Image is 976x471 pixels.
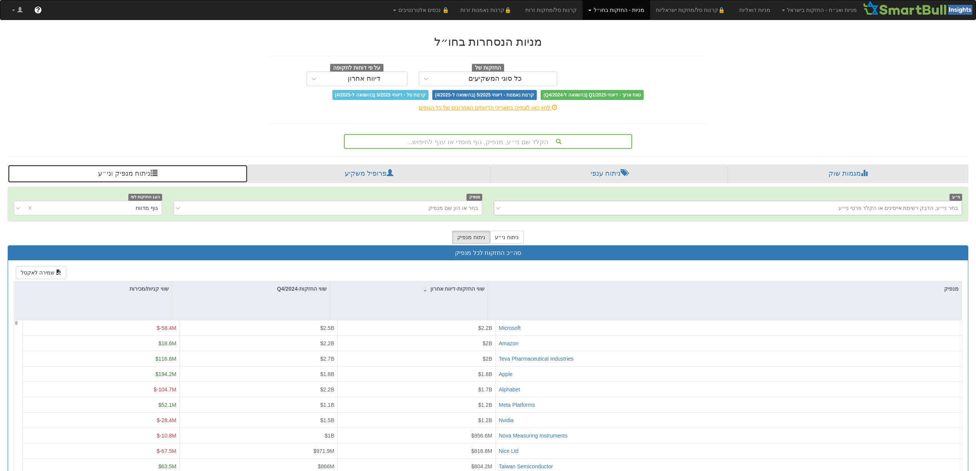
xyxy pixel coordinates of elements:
div: בחר או הזן שם מנפיק [428,204,478,212]
span: $2.2B [320,386,334,393]
button: Apple [499,370,513,378]
span: $116.6M [156,356,176,362]
div: בחר ני״ע, הדבק רשימת אייסינים או הקלד פרטי ני״ע [838,204,958,212]
span: $1.2B [478,402,492,408]
div: גוף מדווח [136,204,158,212]
div: שווי החזקות-דיווח אחרון [330,281,488,296]
span: $2.5B [320,325,334,331]
span: הצג החזקות לפי [128,194,162,200]
span: החזקות של [472,64,504,72]
div: מנפיק [488,281,962,296]
button: Nice Ltd [499,447,518,455]
button: ניתוח ני״ע [490,231,524,244]
div: דיווח אחרון [348,75,380,83]
div: לחץ כאן לצפייה בתאריכי הדיווחים האחרונים של כל הגופים [263,104,713,112]
img: Smartbull [863,0,976,16]
button: Amazon [499,340,518,347]
span: $866M [318,463,334,469]
span: $18.6M [158,340,176,346]
h3: סה״כ החזקות לכל מנפיק [14,250,962,256]
a: קרנות סל/מחקות זרות [520,0,583,20]
a: ניתוח ענפי [490,165,728,183]
a: מגמות שוק [728,165,968,183]
div: הקלד שם ני״ע, מנפיק, גוף מוסדי או ענף לחיפוש... [345,135,631,148]
button: Taiwan Semiconductor [499,463,553,470]
button: Alphabet [499,386,520,393]
span: $-28.4M [157,417,176,423]
span: $-10.8M [157,433,176,439]
button: Nvidia [499,416,514,424]
a: ניתוח מנפיק וני״ע [8,165,248,183]
button: שמירה לאקסל [16,266,66,279]
span: $52.1M [158,402,176,408]
a: מניות - החזקות בחו״ל [583,0,650,20]
a: פרופיל משקיע [248,165,490,183]
button: Teva Pharmaceutical Industries [499,355,574,363]
a: מניות ואג״ח - החזקות בישראל [776,0,863,20]
div: כל סוגי המשקיעים [468,75,522,83]
a: 🔒קרנות נאמנות זרות [455,0,520,20]
span: $-104.7M [154,386,176,393]
span: $2.7B [320,356,334,362]
span: $1.5B [320,417,334,423]
h2: מניות הנסחרות בחו״ל [269,35,707,48]
span: $971.9M [314,448,334,454]
span: $816.8M [471,448,492,454]
span: $-67.5M [157,448,176,454]
span: $956.6M [471,433,492,439]
span: קרנות סל - דיווחי 5/2025 (בהשוואה ל-4/2025) [332,90,428,100]
button: Microsoft [499,324,521,332]
span: $2.2B [478,325,492,331]
span: מנפיק [466,194,482,200]
span: $1B [325,433,334,439]
a: 🔒קרנות סל/מחקות ישראליות [650,0,733,20]
span: $1.1B [320,402,334,408]
span: $2.2B [320,340,334,346]
button: Nova Measuring Instruments [499,432,568,439]
span: $1.8B [478,371,492,377]
span: $2B [483,356,492,362]
span: ? [36,6,40,14]
span: $63.5M [158,463,176,469]
span: $1.7B [478,386,492,393]
span: $804.2M [471,463,492,469]
a: 🔒 נכסים אלטרנטיבים [387,0,455,20]
button: Meta Platforms [499,401,535,409]
button: ניתוח מנפיק [452,231,490,244]
span: טווח ארוך - דיווחי Q1/2025 (בהשוואה ל-Q4/2024) [541,90,644,100]
a: ? [28,0,48,20]
span: $194.2M [156,371,176,377]
a: מניות דואליות [734,0,776,20]
span: $1.8B [320,371,334,377]
div: שווי החזקות-Q4/2024 [172,281,330,296]
span: $1.2B [478,417,492,423]
span: $-58.4M [157,325,176,331]
span: $2B [483,340,492,346]
span: קרנות נאמנות - דיווחי 5/2025 (בהשוואה ל-4/2025) [432,90,537,100]
span: ני״ע [949,194,962,200]
span: על פי דוחות לתקופה [330,64,383,72]
div: שווי קניות/מכירות [15,281,172,296]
